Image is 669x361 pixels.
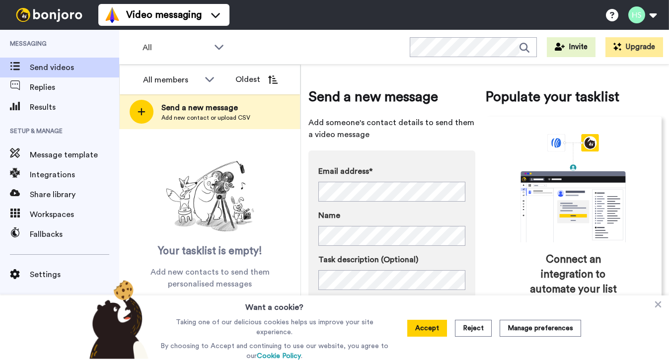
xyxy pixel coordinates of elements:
span: Send a new message [308,87,475,107]
span: Name [318,210,340,221]
button: Oldest [228,70,285,89]
span: Results [30,101,119,113]
span: Integrations [30,169,119,181]
span: Video messaging [126,8,202,22]
span: Connect an integration to automate your list [527,252,620,297]
span: Replies [30,81,119,93]
span: Share library [30,189,119,201]
span: Workspaces [30,209,119,220]
span: Message template [30,149,119,161]
span: All [143,42,209,54]
a: Cookie Policy [257,353,301,360]
button: Manage preferences [500,320,581,337]
img: bj-logo-header-white.svg [12,8,86,22]
button: Invite [547,37,595,57]
button: Reject [455,320,492,337]
span: Populate your tasklist [485,87,662,107]
span: Send a new message [161,102,250,114]
img: ready-set-action.png [160,157,260,236]
span: Settings [30,269,119,281]
p: By choosing to Accept and continuing to use our website, you agree to our . [158,341,391,361]
label: Email address* [318,165,465,177]
button: Upgrade [605,37,663,57]
span: Add new contacts to send them personalised messages [134,266,286,290]
span: Send videos [30,62,119,73]
span: Fallbacks [30,228,119,240]
img: vm-color.svg [104,7,120,23]
div: All members [143,74,200,86]
div: animation [499,134,648,242]
span: Add new contact or upload CSV [161,114,250,122]
span: Add someone's contact details to send them a video message [308,117,475,141]
label: Task description (Optional) [318,254,465,266]
h3: Want a cookie? [245,295,303,313]
span: Your tasklist is empty! [158,244,262,259]
button: Accept [407,320,447,337]
img: bear-with-cookie.png [80,280,154,359]
p: Taking one of our delicious cookies helps us improve your site experience. [158,317,391,337]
